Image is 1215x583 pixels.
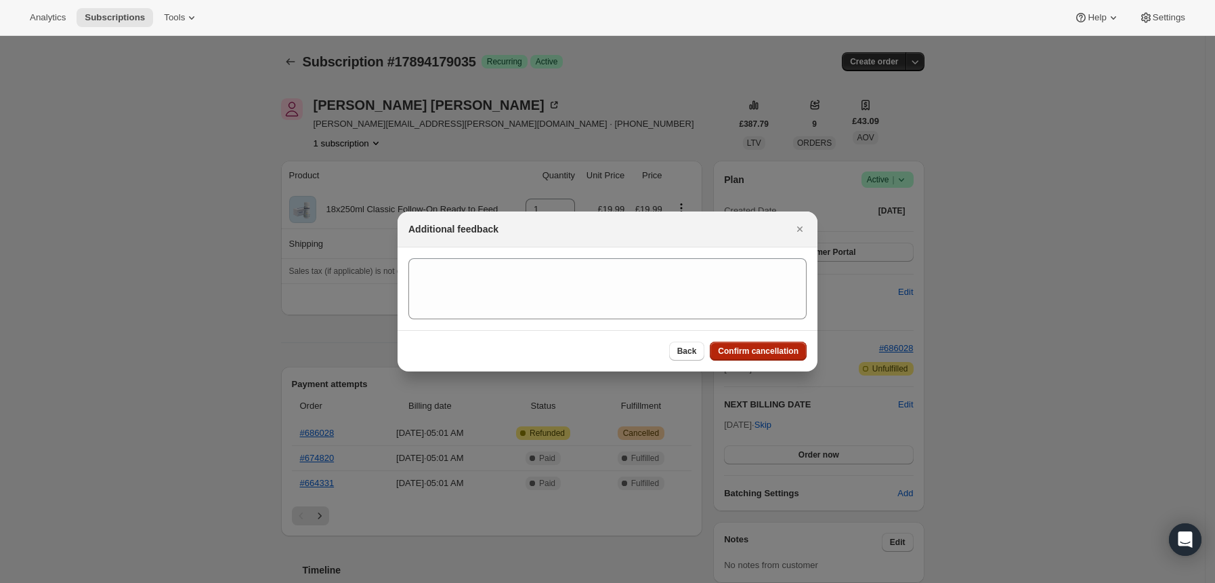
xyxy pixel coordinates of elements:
[1153,12,1185,23] span: Settings
[156,8,207,27] button: Tools
[164,12,185,23] span: Tools
[1169,523,1201,556] div: Open Intercom Messenger
[669,342,705,361] button: Back
[710,342,807,361] button: Confirm cancellation
[718,346,798,357] span: Confirm cancellation
[790,220,809,239] button: Close
[77,8,153,27] button: Subscriptions
[1131,8,1193,27] button: Settings
[408,222,498,236] h2: Additional feedback
[677,346,697,357] span: Back
[22,8,74,27] button: Analytics
[30,12,66,23] span: Analytics
[85,12,145,23] span: Subscriptions
[1088,12,1106,23] span: Help
[1066,8,1128,27] button: Help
